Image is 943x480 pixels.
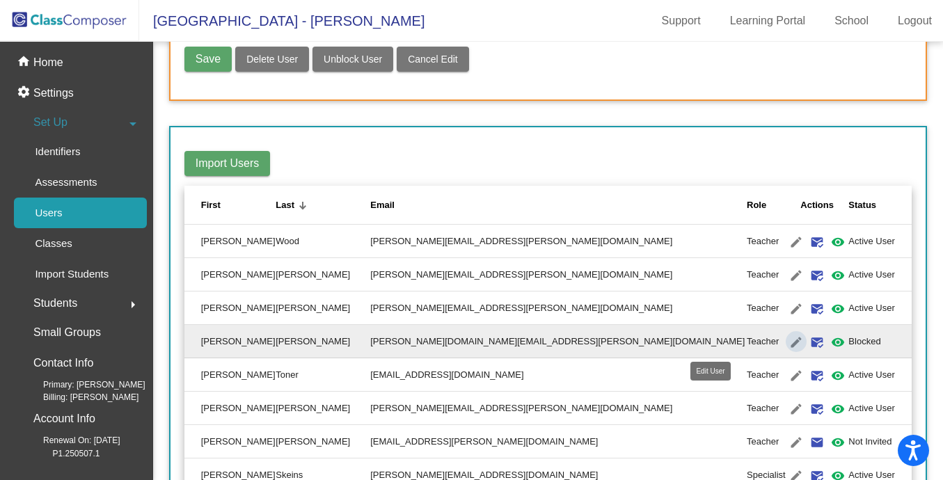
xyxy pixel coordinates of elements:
td: Active User [848,358,912,392]
div: Email [370,198,395,212]
td: Teacher [747,325,786,358]
td: [PERSON_NAME] [184,392,276,425]
span: Save [196,53,221,65]
div: Last [276,198,294,212]
p: Settings [33,85,74,102]
td: [PERSON_NAME] [184,258,276,291]
td: Wood [276,225,370,258]
button: Delete User [235,47,309,72]
td: Active User [848,225,912,258]
th: Actions [786,186,848,225]
p: Users [35,205,62,221]
td: [PERSON_NAME] [184,225,276,258]
p: Assessments [35,174,97,191]
mat-icon: mark_email_read [809,334,825,351]
td: [PERSON_NAME] [276,258,370,291]
td: Blocked [848,325,912,358]
p: Identifiers [35,143,80,160]
td: Teacher [747,225,786,258]
td: [PERSON_NAME][EMAIL_ADDRESS][PERSON_NAME][DOMAIN_NAME] [370,258,747,291]
div: First [201,198,276,212]
p: Classes [35,235,72,252]
span: Cancel Edit [408,54,458,65]
td: [PERSON_NAME][EMAIL_ADDRESS][PERSON_NAME][DOMAIN_NAME] [370,291,747,325]
mat-icon: edit [788,401,805,417]
mat-icon: mark_email_read [809,301,825,317]
div: Status [848,198,895,212]
td: Teacher [747,258,786,291]
td: [PERSON_NAME] [184,358,276,392]
td: [EMAIL_ADDRESS][PERSON_NAME][DOMAIN_NAME] [370,425,747,458]
td: [PERSON_NAME] [184,325,276,358]
mat-icon: visibility [830,301,846,317]
mat-icon: email [809,434,825,451]
span: Import Users [196,157,260,169]
div: Role [747,198,766,212]
td: Active User [848,258,912,291]
td: Teacher [747,425,786,458]
td: [EMAIL_ADDRESS][DOMAIN_NAME] [370,358,747,392]
div: Email [370,198,747,212]
button: Cancel Edit [397,47,469,72]
td: [PERSON_NAME][DOMAIN_NAME][EMAIL_ADDRESS][PERSON_NAME][DOMAIN_NAME] [370,325,747,358]
a: Learning Portal [719,10,817,32]
button: Unblock User [312,47,393,72]
span: Renewal On: [DATE] [21,434,120,447]
mat-icon: home [17,54,33,71]
div: First [201,198,221,212]
mat-icon: edit [788,267,805,284]
mat-icon: settings [17,85,33,102]
mat-icon: visibility [830,267,846,284]
div: Role [747,198,786,212]
mat-icon: edit [788,334,805,351]
td: Teacher [747,358,786,392]
span: Primary: [PERSON_NAME] [21,378,145,391]
p: Contact Info [33,353,93,373]
td: Not Invited [848,425,912,458]
span: Set Up [33,113,68,132]
td: [PERSON_NAME] [184,291,276,325]
mat-icon: mark_email_read [809,267,825,284]
mat-icon: mark_email_read [809,401,825,417]
span: Delete User [246,54,298,65]
mat-icon: edit [788,434,805,451]
button: Import Users [184,151,271,176]
a: Support [651,10,712,32]
mat-icon: visibility [830,234,846,250]
td: [PERSON_NAME] [276,425,370,458]
p: Small Groups [33,323,101,342]
a: School [823,10,880,32]
mat-icon: visibility [830,434,846,451]
td: [PERSON_NAME][EMAIL_ADDRESS][PERSON_NAME][DOMAIN_NAME] [370,225,747,258]
span: Billing: [PERSON_NAME] [21,391,138,403]
td: Active User [848,392,912,425]
mat-icon: edit [788,367,805,384]
td: Teacher [747,392,786,425]
p: Account Info [33,409,95,429]
a: Logout [887,10,943,32]
mat-icon: edit [788,301,805,317]
mat-icon: visibility [830,401,846,417]
div: Last [276,198,370,212]
td: Active User [848,291,912,325]
td: Teacher [747,291,786,325]
mat-icon: arrow_drop_down [125,115,141,132]
mat-icon: visibility [830,334,846,351]
mat-icon: mark_email_read [809,367,825,384]
p: Import Students [35,266,109,282]
td: [PERSON_NAME][EMAIL_ADDRESS][PERSON_NAME][DOMAIN_NAME] [370,392,747,425]
span: Unblock User [324,54,382,65]
td: [PERSON_NAME] [184,425,276,458]
div: Status [848,198,876,212]
span: [GEOGRAPHIC_DATA] - [PERSON_NAME] [139,10,425,32]
mat-icon: mark_email_read [809,234,825,250]
mat-icon: visibility [830,367,846,384]
td: Toner [276,358,370,392]
mat-icon: arrow_right [125,296,141,313]
span: Students [33,294,77,313]
td: [PERSON_NAME] [276,392,370,425]
td: [PERSON_NAME] [276,325,370,358]
p: Home [33,54,63,71]
button: Save [184,47,232,72]
mat-icon: edit [788,234,805,250]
